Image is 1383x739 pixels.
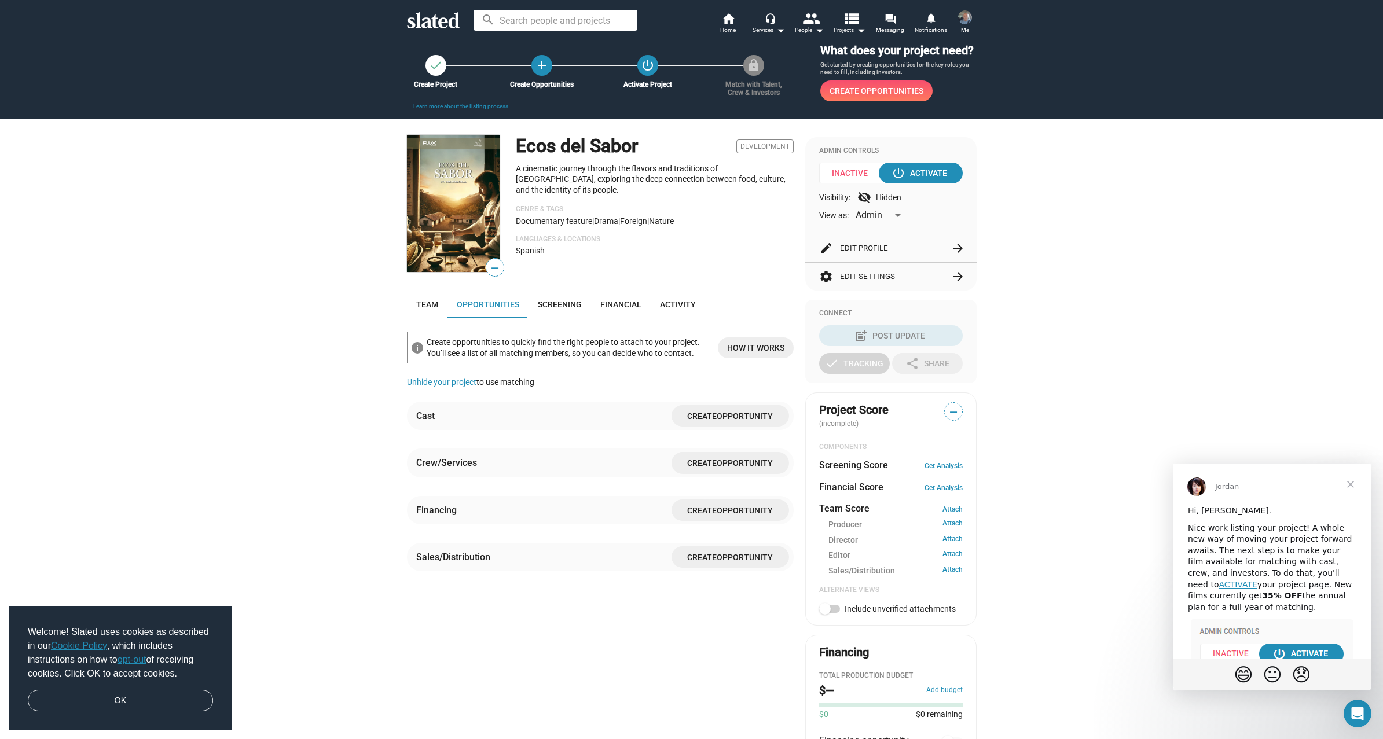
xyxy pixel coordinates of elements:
[845,604,956,613] span: Include unverified attachments
[447,291,529,318] a: Opportunities
[672,405,789,427] button: CreateOpportunity
[687,459,717,468] span: Create
[718,337,794,358] a: More Info about opportunities
[407,291,447,318] a: Team
[911,12,951,37] a: Notifications
[795,23,824,37] div: People
[672,452,789,473] button: CreateOpportunity
[457,300,519,309] span: Opportunities
[925,462,963,470] a: Get Analysis
[812,23,826,37] mat-icon: arrow_drop_down
[474,10,637,31] input: Search people and projects
[951,241,965,255] mat-icon: arrow_forward
[879,163,963,183] button: Activate
[885,13,896,24] mat-icon: forum
[820,80,933,101] a: Create Opportunities
[834,23,865,37] span: Projects
[819,420,861,428] span: (incomplete)
[892,166,905,180] mat-icon: power_settings_new
[819,645,869,660] div: Financing
[942,565,963,576] a: Attach
[819,586,963,595] div: Alternate Views
[951,8,979,38] button: Roberto SalaZARMe
[687,411,717,421] span: Create
[819,683,834,698] h2: $—
[894,163,947,183] div: Activate
[118,655,146,664] a: opt-out
[416,300,438,309] span: Team
[854,23,868,37] mat-icon: arrow_drop_down
[905,356,919,370] mat-icon: share
[820,61,977,76] p: Get started by creating opportunities for the key roles you need to fill, including investors.
[600,300,641,309] span: Financial
[773,23,787,37] mat-icon: arrow_drop_down
[516,235,794,244] p: Languages & Locations
[717,459,773,468] span: Opportunity
[516,205,794,214] p: Genre & Tags
[926,686,963,695] button: Add budget
[413,103,508,109] a: Learn more about the listing process
[830,12,870,37] button: Projects
[720,23,736,37] span: Home
[828,565,895,576] span: Sales/Distribution
[828,550,850,561] span: Editor
[856,209,882,220] span: Admin
[407,135,500,272] img: Ecos del Sabor
[892,353,963,374] button: Share
[828,519,862,530] span: Producer
[410,341,424,355] mat-icon: info
[925,12,936,23] mat-icon: notifications
[529,291,591,318] a: Screening
[1173,464,1371,690] iframe: Intercom live chat message
[416,504,457,516] div: Financing
[857,190,871,204] mat-icon: visibility_off
[819,241,833,255] mat-icon: edit
[416,410,435,422] div: Cast
[687,506,717,515] span: Create
[958,10,972,24] img: Roberto SalaZAR
[672,546,789,568] button: CreateOpportunity
[825,356,839,370] mat-icon: check
[819,443,963,452] div: COMPONENTS
[594,216,618,226] span: Drama
[51,641,107,650] a: Cookie Policy
[802,10,819,27] mat-icon: people
[416,457,477,469] div: Crew/Services
[942,535,963,546] a: Attach
[951,270,965,284] mat-icon: arrow_forward
[856,325,925,346] div: Post Update
[592,216,594,226] span: |
[416,551,490,563] div: Sales/Distribution
[942,550,963,561] a: Attach
[610,80,686,89] div: Activate Project
[820,43,977,58] h3: What does your project need?
[942,505,963,513] a: Attach
[819,270,833,284] mat-icon: settings
[708,12,749,37] a: Home
[765,13,775,23] mat-icon: headset_mic
[911,709,963,720] span: $0 remaining
[28,690,213,712] a: dismiss cookie message
[535,58,549,72] mat-icon: add
[905,353,949,374] div: Share
[516,134,638,159] h1: Ecos del Sabor
[618,216,620,226] span: |
[854,329,868,343] mat-icon: post_add
[819,325,963,346] button: Post Update
[819,353,890,374] button: Tracking
[961,23,969,37] span: Me
[486,260,504,275] span: —
[429,58,443,72] mat-icon: check
[647,216,649,226] span: |
[825,353,883,374] div: Tracking
[828,535,858,546] span: Director
[641,58,655,72] mat-icon: power_settings_new
[407,377,476,387] a: Unhide your project
[819,402,889,418] span: Project Score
